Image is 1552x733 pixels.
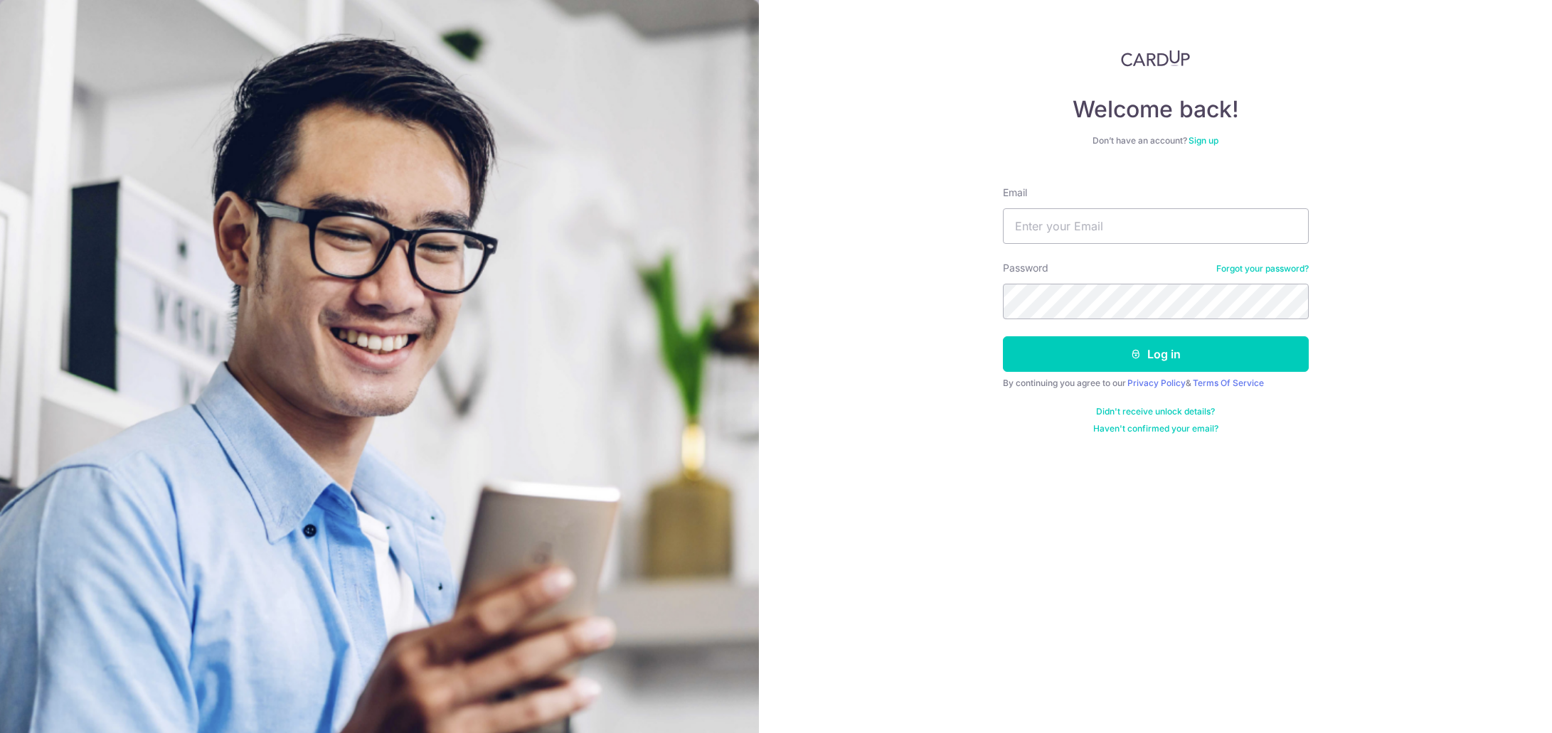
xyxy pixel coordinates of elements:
a: Haven't confirmed your email? [1093,423,1218,434]
a: Didn't receive unlock details? [1096,406,1215,417]
div: Don’t have an account? [1003,135,1309,146]
a: Forgot your password? [1216,263,1309,274]
button: Log in [1003,336,1309,372]
label: Password [1003,261,1048,275]
a: Privacy Policy [1127,378,1186,388]
img: CardUp Logo [1121,50,1191,67]
input: Enter your Email [1003,208,1309,244]
a: Terms Of Service [1193,378,1264,388]
a: Sign up [1189,135,1218,146]
label: Email [1003,186,1027,200]
div: By continuing you agree to our & [1003,378,1309,389]
h4: Welcome back! [1003,95,1309,124]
